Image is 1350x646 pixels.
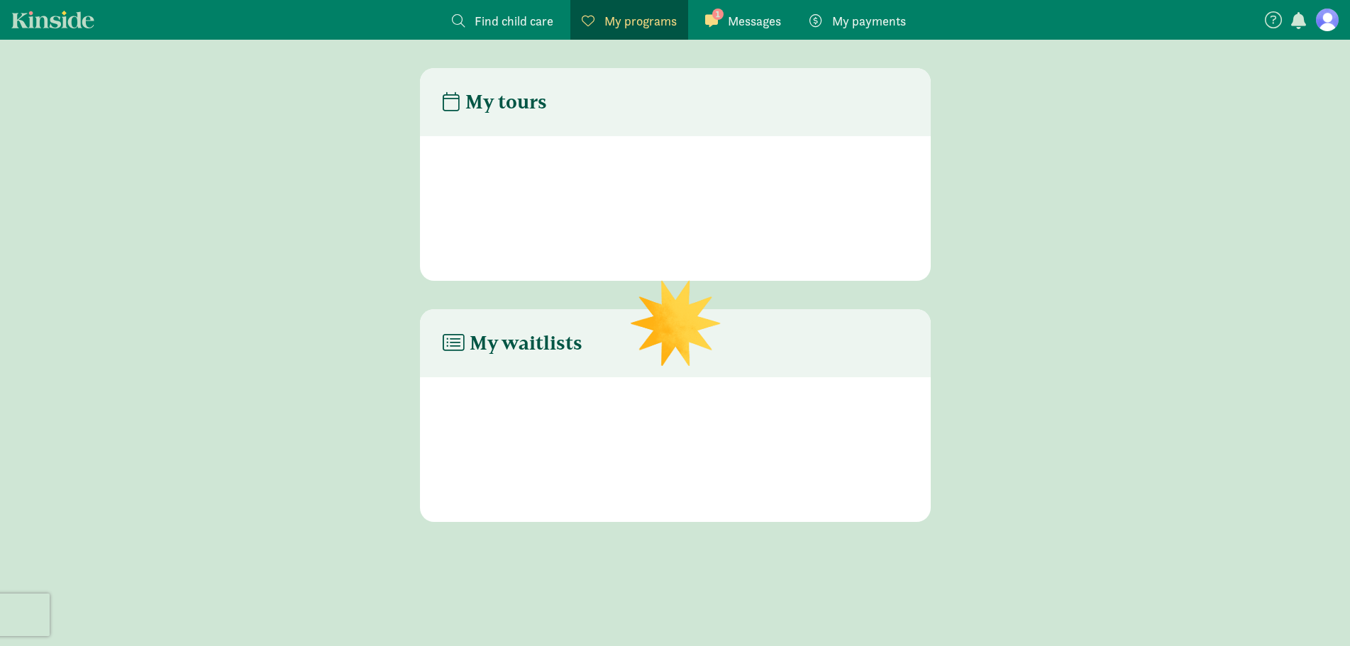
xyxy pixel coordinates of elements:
[728,11,781,30] span: Messages
[11,11,94,28] a: Kinside
[712,9,724,20] span: 1
[604,11,677,30] span: My programs
[475,11,553,30] span: Find child care
[443,332,582,355] h4: My waitlists
[443,91,547,113] h4: My tours
[832,11,906,30] span: My payments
